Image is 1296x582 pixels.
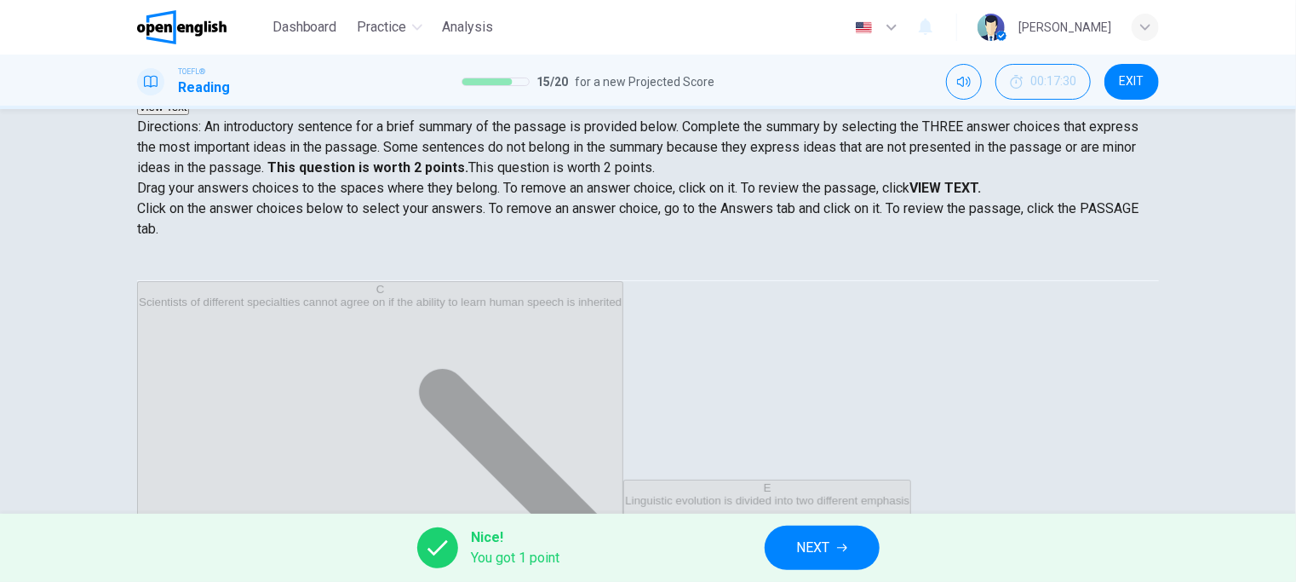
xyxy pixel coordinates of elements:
span: 00:17:30 [1030,75,1076,89]
span: Linguistic evolution is divided into two different emphasis [625,494,909,507]
p: Click on the answer choices below to select your answers. To remove an answer choice, go to the A... [137,199,1159,239]
img: en [853,21,875,34]
div: Hide [995,64,1091,100]
span: TOEFL® [178,66,205,78]
strong: VIEW TEXT. [909,180,981,196]
button: EXIT [1104,64,1159,100]
span: Practice [358,17,407,37]
strong: This question is worth 2 points. [264,159,468,176]
div: Choose test type tabs [137,239,1159,280]
span: NEXT [797,536,830,560]
button: Practice [351,12,429,43]
span: for a new Projected Score [575,72,714,92]
img: OpenEnglish logo [137,10,227,44]
div: Mute [946,64,982,100]
img: Profile picture [978,14,1005,41]
span: You got 1 point [472,548,560,568]
div: E [625,481,909,494]
span: Dashboard [272,17,337,37]
span: This question is worth 2 points. [468,159,655,176]
span: Directions: An introductory sentence for a brief summary of the passage is provided below. Comple... [137,118,1138,176]
div: [PERSON_NAME] [1018,17,1111,37]
span: EXIT [1120,75,1144,89]
a: OpenEnglish logo [137,10,266,44]
button: Analysis [436,12,501,43]
button: 00:17:30 [995,64,1091,100]
h1: Reading [178,78,230,98]
div: C [139,283,622,296]
span: Nice! [472,527,560,548]
span: Scientists of different specialties cannot agree on if the ability to learn human speech is inher... [139,296,622,308]
p: Drag your answers choices to the spaces where they belong. To remove an answer choice, click on i... [137,178,1159,199]
span: 15 / 20 [536,72,568,92]
button: NEXT [765,526,880,570]
button: Dashboard [266,12,344,43]
span: Analysis [443,17,494,37]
